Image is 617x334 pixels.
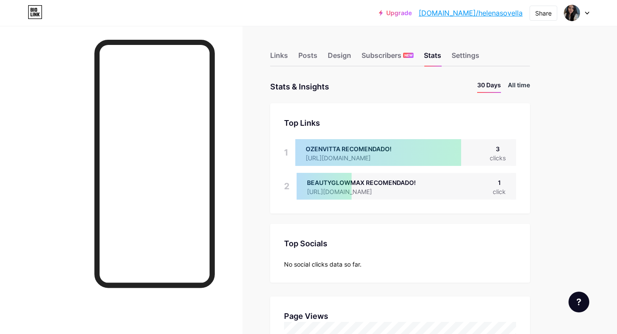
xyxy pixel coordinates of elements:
[424,50,441,66] div: Stats
[564,5,580,21] img: helenasovella
[270,80,329,93] div: Stats & Insights
[284,238,516,249] div: Top Socials
[477,80,501,93] li: 30 Days
[298,50,317,66] div: Posts
[284,310,516,322] div: Page Views
[493,178,506,187] div: 1
[404,53,413,58] span: NEW
[307,187,416,196] div: [URL][DOMAIN_NAME]
[362,50,413,66] div: Subscribers
[535,9,552,18] div: Share
[379,10,412,16] a: Upgrade
[508,80,530,93] li: All time
[490,144,506,153] div: 3
[493,187,506,196] div: click
[284,117,516,129] div: Top Links
[284,139,288,166] div: 1
[270,50,288,66] div: Links
[328,50,351,66] div: Design
[284,173,290,200] div: 2
[452,50,479,66] div: Settings
[307,178,416,187] div: BEAUTYGLOWMAX RECOMENDADO!
[419,8,523,18] a: [DOMAIN_NAME]/helenasovella
[490,153,506,162] div: clicks
[284,260,516,269] div: No social clicks data so far.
